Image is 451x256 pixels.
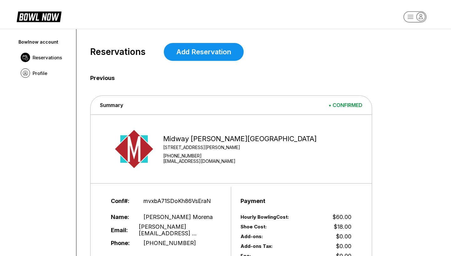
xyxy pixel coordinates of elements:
[163,145,317,150] div: [STREET_ADDRESS][PERSON_NAME]
[241,233,296,239] span: Add-ons:
[90,47,146,57] span: Reservations
[143,198,211,204] span: mvxbA71SDoKh86VsEraN
[336,243,351,249] span: $0.00
[143,240,196,246] span: [PHONE_NUMBER]
[111,125,158,173] img: Midway Bowling - Carlisle
[329,102,362,108] span: • CONFIRMED
[241,243,296,249] span: Add-ons Tax:
[163,158,317,164] a: [EMAIL_ADDRESS][DOMAIN_NAME]
[143,214,213,220] span: [PERSON_NAME] Morena
[334,223,351,230] span: $18.00
[18,39,70,45] div: Bowlnow account
[336,233,351,240] span: $0.00
[333,214,351,220] span: $60.00
[241,198,263,204] span: Payment
[90,75,425,82] span: Previous
[33,70,47,76] span: Profile
[241,214,318,220] span: Hourly Bowling Cost:
[164,43,244,61] a: Add Reservation
[18,65,71,81] a: Profile
[139,223,197,237] span: [PERSON_NAME][EMAIL_ADDRESS] ...
[241,224,318,230] span: Shoe Cost:
[111,198,133,204] span: Conf#:
[100,102,123,108] span: Summary
[111,214,133,220] span: Name:
[111,227,128,233] span: Email:
[33,55,62,61] span: Reservations
[111,240,133,246] span: Phone:
[163,153,317,158] div: [PHONE_NUMBER]
[18,50,71,65] a: Reservations
[163,135,317,143] div: Midway [PERSON_NAME][GEOGRAPHIC_DATA]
